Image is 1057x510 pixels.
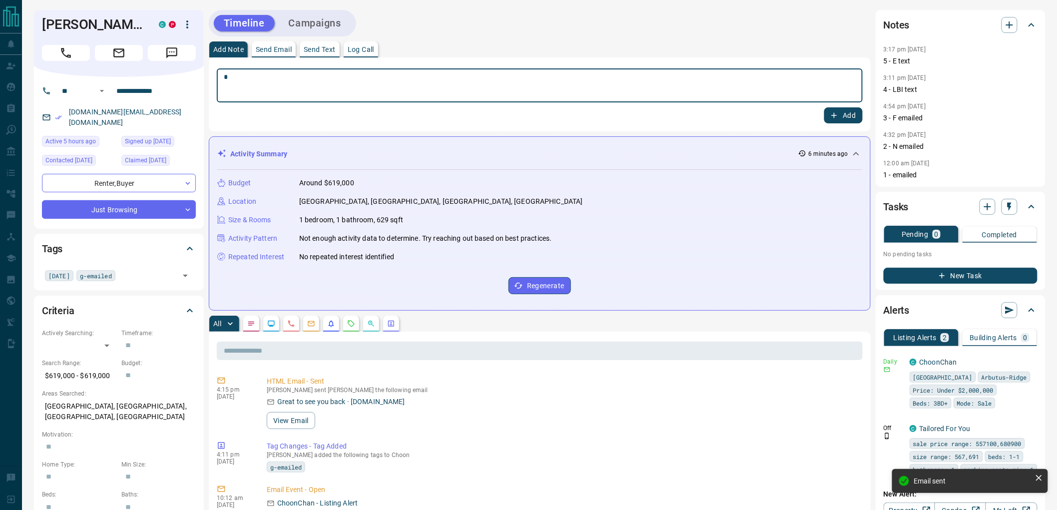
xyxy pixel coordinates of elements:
h2: Criteria [42,303,74,319]
span: Contacted [DATE] [45,155,92,165]
span: Message [148,45,196,61]
a: ChoonChan [920,358,957,366]
p: [DATE] [217,458,252,465]
span: Price: Under $2,000,000 [913,385,994,395]
h2: Notes [884,17,910,33]
div: Tasks [884,195,1038,219]
p: Budget [228,178,251,188]
button: Add [824,107,862,123]
a: [DOMAIN_NAME][EMAIL_ADDRESS][DOMAIN_NAME] [69,108,182,126]
p: Building Alerts [970,334,1017,341]
svg: Requests [347,320,355,328]
span: Mode: Sale [957,398,992,408]
p: Daily [884,357,904,366]
p: 0 [935,231,939,238]
p: 5 - E text [884,56,1038,66]
div: condos.ca [159,21,166,28]
p: 3:11 pm [DATE] [884,74,926,81]
span: g-emailed [270,462,302,472]
p: Listing Alerts [894,334,937,341]
p: Add Note [213,46,244,53]
p: [DATE] [217,393,252,400]
p: 4:54 pm [DATE] [884,103,926,110]
div: Sat Oct 09 2021 [121,136,196,150]
p: 2 - N emailed [884,141,1038,152]
p: Log Call [348,46,374,53]
svg: Lead Browsing Activity [267,320,275,328]
span: g-emailed [80,271,112,281]
p: Min Size: [121,460,196,469]
p: Budget: [121,359,196,368]
div: condos.ca [910,425,917,432]
svg: Email [884,366,891,373]
svg: Push Notification Only [884,433,891,440]
span: Call [42,45,90,61]
p: 1 bedroom, 1 bathroom, 629 sqft [299,215,403,225]
p: Great to see you back · [DOMAIN_NAME] [277,397,405,407]
p: Repeated Interest [228,252,284,262]
svg: Calls [287,320,295,328]
div: Sat May 24 2025 [42,155,116,169]
p: 6 minutes ago [808,149,848,158]
svg: Notes [247,320,255,328]
p: ChoonChan - Listing Alert [277,498,358,509]
p: Timeframe: [121,329,196,338]
div: Sat Oct 09 2021 [121,155,196,169]
div: property.ca [169,21,176,28]
span: Beds: 3BD+ [913,398,948,408]
p: 4:11 pm [217,451,252,458]
div: Tags [42,237,196,261]
div: Alerts [884,298,1038,322]
p: HTML Email - Sent [267,376,859,387]
p: Size & Rooms [228,215,271,225]
p: [GEOGRAPHIC_DATA], [GEOGRAPHIC_DATA], [GEOGRAPHIC_DATA], [GEOGRAPHIC_DATA] [299,196,583,207]
h1: [PERSON_NAME] [42,16,144,32]
p: No repeated interest identified [299,252,394,262]
p: 4:15 pm [217,386,252,393]
h2: Tasks [884,199,909,215]
p: All [213,320,221,327]
svg: Agent Actions [387,320,395,328]
div: condos.ca [910,359,917,366]
p: Areas Searched: [42,389,196,398]
p: 4 - LBI text [884,84,1038,95]
p: Baths: [121,490,196,499]
span: Email [95,45,143,61]
svg: Listing Alerts [327,320,335,328]
span: Signed up [DATE] [125,136,171,146]
p: 3 - F emailed [884,113,1038,123]
p: Off [884,424,904,433]
svg: Email Verified [55,114,62,121]
p: Activity Pattern [228,233,277,244]
button: Regenerate [509,277,571,294]
p: [DATE] [217,502,252,509]
p: New Alert: [884,489,1038,500]
button: View Email [267,412,315,429]
p: Actively Searching: [42,329,116,338]
p: Search Range: [42,359,116,368]
p: Email Event - Open [267,485,859,495]
p: Completed [982,231,1018,238]
button: Open [96,85,108,97]
div: Activity Summary6 minutes ago [217,145,862,163]
p: [GEOGRAPHIC_DATA], [GEOGRAPHIC_DATA], [GEOGRAPHIC_DATA], [GEOGRAPHIC_DATA] [42,398,196,425]
span: Arbutus-Ridge [982,372,1027,382]
p: Send Email [256,46,292,53]
div: Just Browsing [42,200,196,219]
svg: Emails [307,320,315,328]
p: 1 - emailed [884,170,1038,180]
p: [PERSON_NAME] added the following tags to Choon [267,452,859,459]
p: 10:12 am [217,495,252,502]
div: Criteria [42,299,196,323]
p: Not enough activity data to determine. Try reaching out based on best practices. [299,233,552,244]
p: Activity Summary [230,149,287,159]
span: Claimed [DATE] [125,155,166,165]
a: Tailored For You [920,425,971,433]
p: Home Type: [42,460,116,469]
button: Timeline [214,15,275,31]
p: 2 [943,334,947,341]
p: 3:17 pm [DATE] [884,46,926,53]
p: 0 [1023,334,1027,341]
div: Renter , Buyer [42,174,196,192]
h2: Alerts [884,302,910,318]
